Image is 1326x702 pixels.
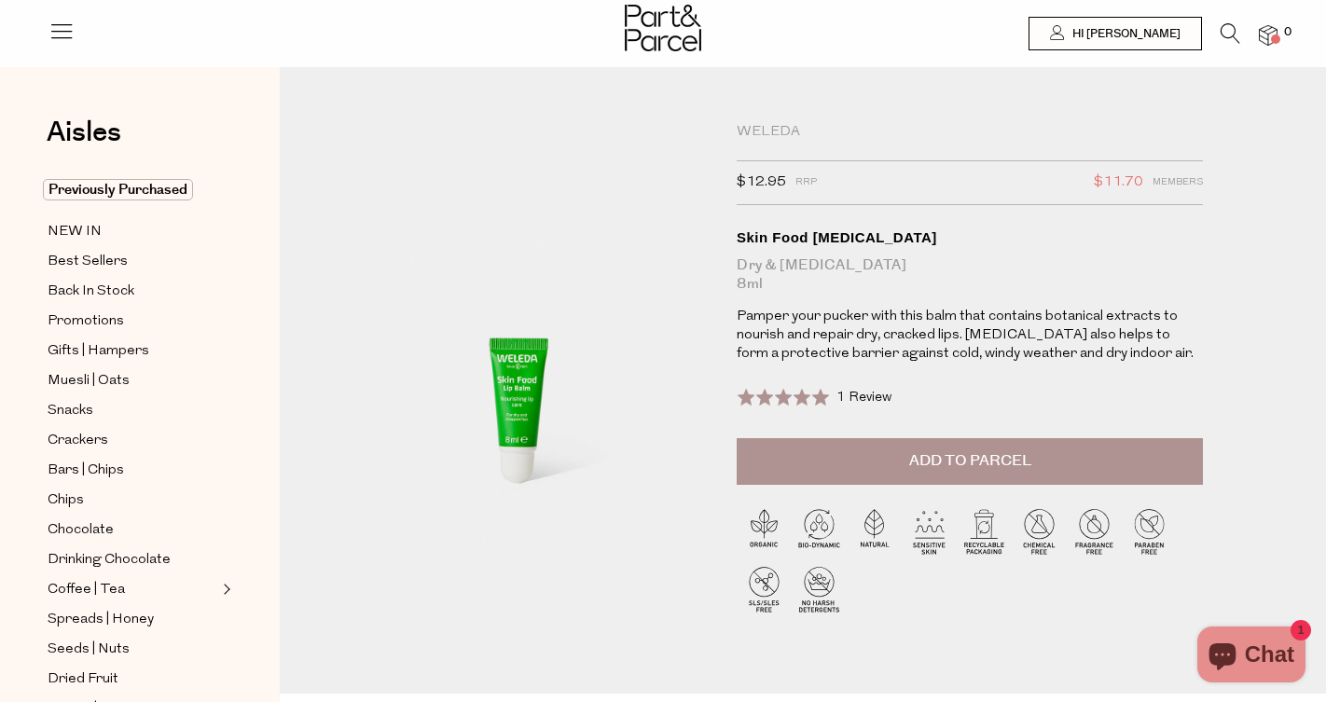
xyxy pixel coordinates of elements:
a: Drinking Chocolate [48,548,217,571]
a: Snacks [48,399,217,422]
img: P_P-ICONS-Live_Bec_V11_Organic.svg [737,503,792,558]
a: 0 [1259,25,1278,45]
img: P_P-ICONS-Live_Bec_V11_No_Harsh_Detergents.svg [792,561,847,616]
span: Bars | Chips [48,460,124,482]
a: Hi [PERSON_NAME] [1029,17,1202,50]
a: Promotions [48,310,217,333]
span: RRP [795,171,817,195]
img: P_P-ICONS-Live_Bec_V11_Bio-Dynamic.svg [792,503,847,558]
a: Dried Fruit [48,668,217,691]
span: Muesli | Oats [48,370,130,392]
a: Seeds | Nuts [48,638,217,661]
a: Spreads | Honey [48,608,217,631]
a: Chips [48,489,217,512]
img: P_P-ICONS-Live_Bec_V11_Paraben_Free.svg [1122,503,1177,558]
img: P_P-ICONS-Live_Bec_V11_Natural.svg [847,503,902,558]
img: P_P-ICONS-Live_Bec_V11_Recyclable_Packaging.svg [957,503,1012,558]
a: Muesli | Oats [48,369,217,392]
span: 0 [1279,24,1296,41]
img: Part&Parcel [625,5,701,51]
a: Gifts | Hampers [48,339,217,363]
span: 1 Review [836,391,891,405]
span: Best Sellers [48,251,128,273]
img: P_P-ICONS-Live_Bec_V11_SLS-SLES_Free.svg [737,561,792,616]
a: Crackers [48,429,217,452]
span: Hi [PERSON_NAME] [1068,26,1181,42]
img: P_P-ICONS-Live_Bec_V11_Chemical_Free.svg [1012,503,1067,558]
span: Back In Stock [48,281,134,303]
div: Dry & [MEDICAL_DATA] 8ml [737,256,1203,294]
button: Add to Parcel [737,438,1203,485]
span: Crackers [48,430,108,452]
a: Previously Purchased [48,179,217,201]
a: Best Sellers [48,250,217,273]
img: P_P-ICONS-Live_Bec_V11_Sensitive_Skin.svg [902,503,957,558]
span: $12.95 [737,171,786,195]
span: Members [1153,171,1203,195]
span: $11.70 [1094,171,1143,195]
img: P_P-ICONS-Live_Bec_V11_Fragrance_Free.svg [1067,503,1122,558]
div: Weleda [737,123,1203,142]
span: Seeds | Nuts [48,639,130,661]
span: NEW IN [48,221,102,243]
span: Aisles [47,112,121,153]
a: Chocolate [48,518,217,542]
a: Coffee | Tea [48,578,217,601]
inbox-online-store-chat: Shopify online store chat [1192,626,1311,687]
span: Add to Parcel [909,450,1031,472]
span: Previously Purchased [43,179,193,200]
a: NEW IN [48,220,217,243]
a: Aisles [47,118,121,165]
span: Coffee | Tea [48,579,125,601]
span: Snacks [48,400,93,422]
span: Gifts | Hampers [48,340,149,363]
span: Chips [48,489,84,512]
p: Pamper your pucker with this balm that contains botanical extracts to nourish and repair dry, cra... [737,308,1203,364]
span: Dried Fruit [48,668,118,691]
span: Drinking Chocolate [48,549,171,571]
div: Skin Food [MEDICAL_DATA] [737,228,1203,247]
span: Promotions [48,310,124,333]
span: Spreads | Honey [48,609,154,631]
button: Expand/Collapse Coffee | Tea [218,578,231,600]
img: Skin Food Lip Balm [336,123,709,563]
a: Back In Stock [48,280,217,303]
a: Bars | Chips [48,459,217,482]
span: Chocolate [48,519,114,542]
